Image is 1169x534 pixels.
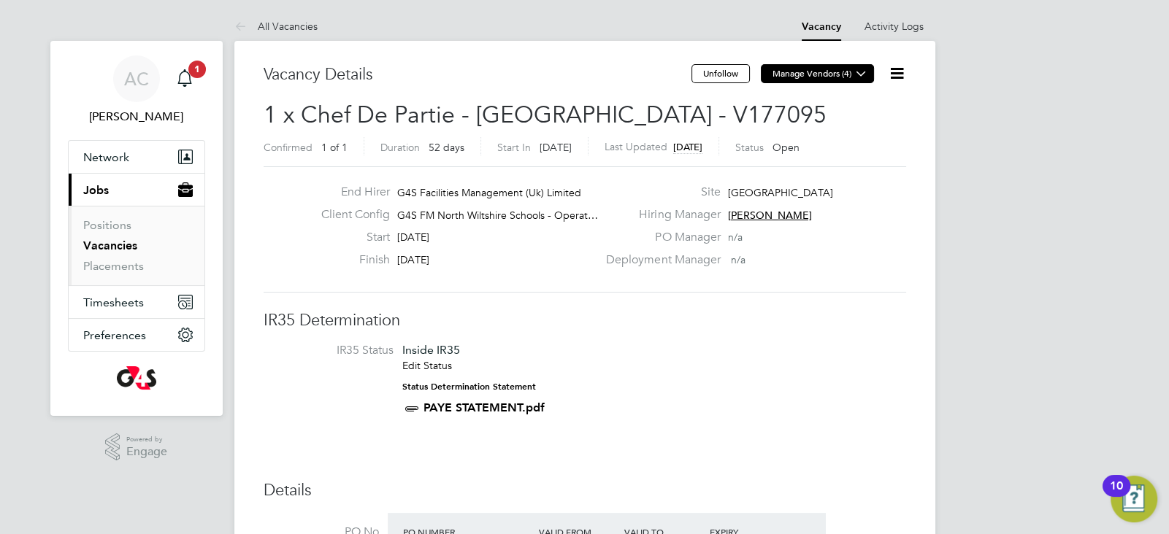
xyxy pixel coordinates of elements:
[83,328,146,342] span: Preferences
[68,366,205,390] a: Go to home page
[727,231,742,244] span: n/a
[540,141,572,154] span: [DATE]
[735,141,764,154] label: Status
[597,185,720,200] label: Site
[68,55,205,125] a: AC[PERSON_NAME]
[397,209,598,222] span: G4S FM North Wiltshire Schools - Operat…
[83,218,131,232] a: Positions
[105,433,167,461] a: Powered byEngage
[264,64,691,85] h3: Vacancy Details
[597,230,720,245] label: PO Manager
[310,252,390,268] label: Finish
[69,286,204,318] button: Timesheets
[69,319,204,351] button: Preferences
[402,382,536,392] strong: Status Determination Statement
[865,20,924,33] a: Activity Logs
[69,141,204,173] button: Network
[727,209,811,222] span: [PERSON_NAME]
[397,231,429,244] span: [DATE]
[188,61,206,78] span: 1
[264,480,906,501] h3: Details
[380,141,420,154] label: Duration
[727,186,832,199] span: [GEOGRAPHIC_DATA]
[69,206,204,285] div: Jobs
[673,141,702,153] span: [DATE]
[126,446,167,458] span: Engage
[310,185,390,200] label: End Hirer
[1110,486,1123,505] div: 10
[397,186,581,199] span: G4S Facilities Management (Uk) Limited
[730,253,745,266] span: n/a
[126,433,167,446] span: Powered by
[597,207,720,222] label: Hiring Manager
[605,140,667,153] label: Last Updated
[402,359,452,372] a: Edit Status
[423,400,545,414] a: PAYE STATEMENT.pdf
[321,141,348,154] span: 1 of 1
[310,230,390,245] label: Start
[83,259,144,273] a: Placements
[691,64,750,83] button: Unfollow
[264,310,906,331] h3: IR35 Determination
[402,343,460,357] span: Inside IR35
[170,55,199,102] a: 1
[264,141,313,154] label: Confirmed
[117,366,156,390] img: g4s-logo-retina.png
[278,343,394,358] label: IR35 Status
[497,141,531,154] label: Start In
[761,64,874,83] button: Manage Vendors (4)
[83,183,109,197] span: Jobs
[83,150,129,164] span: Network
[50,41,223,416] nav: Main navigation
[68,108,205,125] span: Alice Collier
[234,20,318,33] a: All Vacancies
[83,239,137,252] a: Vacancies
[1111,476,1157,522] button: Open Resource Center, 10 new notifications
[124,69,149,88] span: AC
[264,101,827,129] span: 1 x Chef De Partie - [GEOGRAPHIC_DATA] - V177095
[310,207,390,222] label: Client Config
[597,252,720,268] label: Deployment Manager
[773,141,800,154] span: Open
[802,20,841,33] a: Vacancy
[397,253,429,266] span: [DATE]
[69,174,204,206] button: Jobs
[429,141,464,154] span: 52 days
[83,295,144,309] span: Timesheets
